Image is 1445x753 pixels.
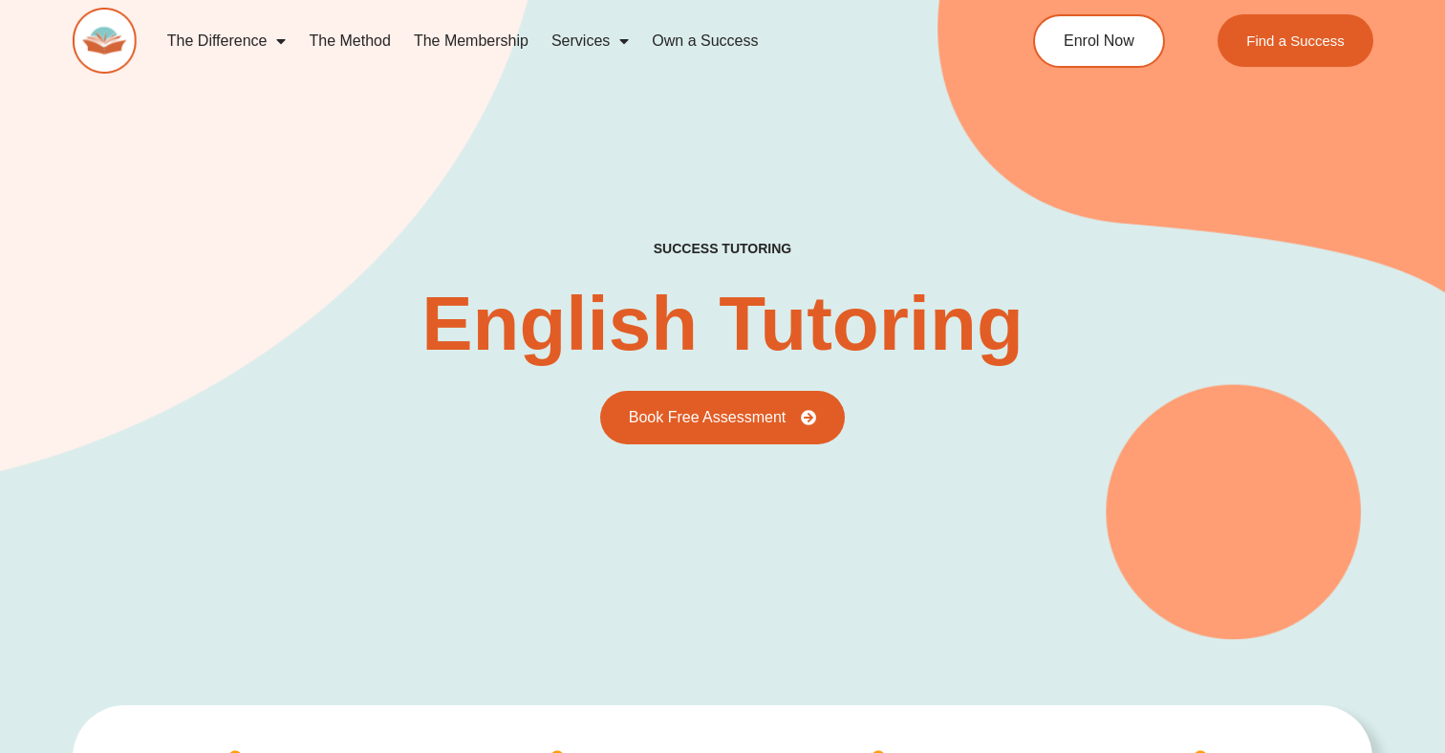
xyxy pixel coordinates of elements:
a: The Method [297,19,401,63]
nav: Menu [156,19,960,63]
a: Own a Success [640,19,769,63]
span: Enrol Now [1064,33,1134,49]
a: The Difference [156,19,298,63]
a: Book Free Assessment [600,391,846,444]
a: Enrol Now [1033,14,1165,68]
h2: success tutoring [654,240,791,257]
a: Find a Success [1218,14,1373,67]
span: Find a Success [1246,33,1345,48]
span: Book Free Assessment [629,410,787,425]
h2: English Tutoring [421,286,1024,362]
a: Services [540,19,640,63]
a: The Membership [402,19,540,63]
